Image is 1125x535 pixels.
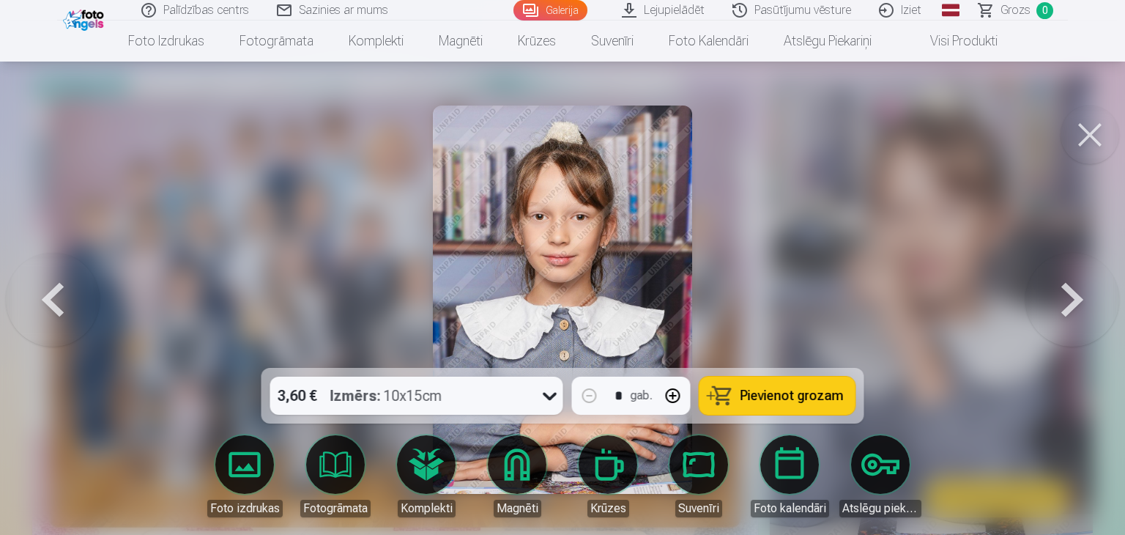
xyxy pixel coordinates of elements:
a: Foto kalendāri [749,435,831,517]
a: Fotogrāmata [222,21,331,62]
a: Magnēti [476,435,558,517]
span: Pievienot grozam [740,389,844,402]
div: Foto kalendāri [751,500,829,517]
a: Krūzes [500,21,573,62]
div: Suvenīri [675,500,722,517]
a: Krūzes [567,435,649,517]
div: 3,60 € [270,377,324,415]
a: Foto izdrukas [204,435,286,517]
a: Komplekti [331,21,421,62]
div: Komplekti [398,500,456,517]
div: Magnēti [494,500,541,517]
div: Foto izdrukas [207,500,283,517]
div: gab. [631,387,653,405]
a: Magnēti [421,21,500,62]
button: Pievienot grozam [699,377,855,415]
div: Krūzes [587,500,629,517]
a: Suvenīri [573,21,651,62]
div: 10x15cm [330,377,442,415]
div: Fotogrāmata [300,500,371,517]
div: Atslēgu piekariņi [839,500,921,517]
span: Grozs [1000,1,1031,19]
a: Visi produkti [889,21,1015,62]
a: Suvenīri [658,435,740,517]
span: 0 [1036,2,1053,19]
a: Foto izdrukas [111,21,222,62]
a: Foto kalendāri [651,21,766,62]
a: Fotogrāmata [294,435,376,517]
a: Komplekti [385,435,467,517]
strong: Izmērs : [330,385,381,406]
a: Atslēgu piekariņi [766,21,889,62]
img: /fa1 [63,6,108,31]
a: Atslēgu piekariņi [839,435,921,517]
